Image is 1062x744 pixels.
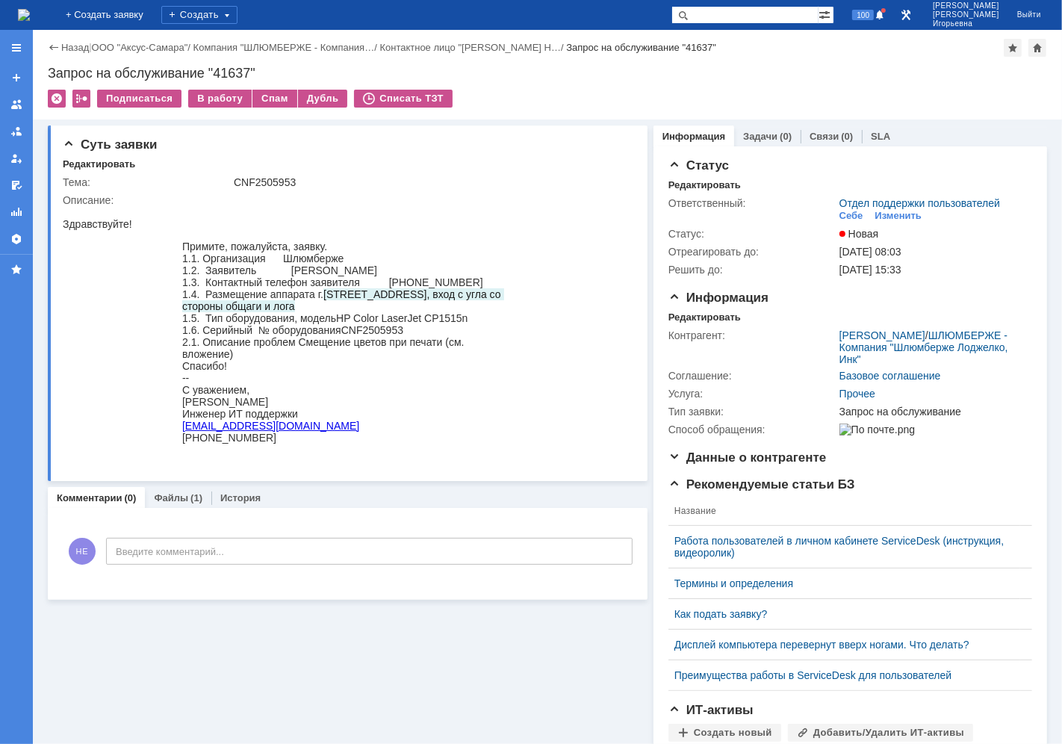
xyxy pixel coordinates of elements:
[810,131,839,142] a: Связи
[780,131,792,142] div: (0)
[4,200,28,224] a: Отчеты
[668,329,836,341] div: Контрагент:
[897,6,915,24] a: Перейти в интерфейс администратора
[119,106,440,118] div: 1.5. Тип оборудования, модель
[92,42,188,53] a: ООО "Аксус-Самара"
[668,703,754,717] span: ИТ-активы
[119,70,440,82] div: 1.3. Контактный телефон заявителя [PHONE_NUMBER]
[119,130,440,154] div: 2.1. Описание проблем Смещение цветов при печати (см. вложение)
[69,538,96,565] span: НЕ
[674,639,1014,651] a: Дисплей компьютера перевернут вверх ногами. Что делать?
[193,42,375,53] a: Компания "ШЛЮМБЕРЖЕ - Компания…
[662,131,725,142] a: Информация
[871,131,890,142] a: SLA
[674,577,1014,589] a: Термины и определения
[1004,39,1022,57] div: Добавить в избранное
[839,210,863,222] div: Себе
[668,291,768,305] span: Информация
[119,46,440,58] div: 1.1. Организация Шлюмберже
[125,492,137,503] div: (0)
[220,492,261,503] a: История
[743,131,777,142] a: Задачи
[875,210,922,222] div: Изменить
[674,608,1014,620] a: Как подать заявку?
[839,388,875,400] a: Прочее
[933,19,999,28] span: Игорьевна
[18,9,30,21] img: logo
[119,118,440,130] div: 1.6. Серийный № оборудования
[4,93,28,117] a: Заявки на командах
[18,9,30,21] a: Перейти на домашнюю страницу
[668,388,836,400] div: Услуга:
[839,197,1000,209] a: Отдел поддержки пользователей
[4,227,28,251] a: Настройки
[668,197,836,209] div: Ответственный:
[668,477,855,492] span: Рекомендуемые статьи БЗ
[668,246,836,258] div: Отреагировать до:
[63,176,231,188] div: Тема:
[154,492,188,503] a: Файлы
[48,66,1047,81] div: Запрос на обслуживание "41637"
[279,118,341,130] span: CNF2505953
[119,202,440,214] div: Инженер ИТ поддержки
[839,370,941,382] a: Базовое соглашение
[119,214,296,226] a: [EMAIL_ADDRESS][DOMAIN_NAME]
[190,492,202,503] div: (1)
[379,42,561,53] a: Контактное лицо "[PERSON_NAME] Н…
[161,6,237,24] div: Создать
[119,82,441,106] span: [STREET_ADDRESS], вход с угла со стороны общаги и лога
[674,535,1014,559] a: Работа пользователей в личном кабинете ServiceDesk (инструкция, видеоролик)
[668,370,836,382] div: Соглашение:
[4,120,28,143] a: Заявки в моей ответственности
[668,311,741,323] div: Редактировать
[839,424,915,435] img: По почте.png
[839,228,879,240] span: Новая
[4,173,28,197] a: Мои согласования
[839,329,1025,365] div: /
[57,492,122,503] a: Комментарии
[668,450,827,465] span: Данные о контрагенте
[119,166,440,178] div: --
[89,41,91,52] div: |
[839,246,901,258] span: [DATE] 08:03
[119,226,440,238] div: [PHONE_NUMBER]
[119,154,440,166] div: Спасибо!
[63,137,157,152] span: Суть заявки
[4,66,28,90] a: Создать заявку
[273,106,405,118] span: HP Color LaserJet CP1515n
[674,669,1014,681] a: Преимущества работы в ServiceDesk для пользователей
[839,264,901,276] span: [DATE] 15:33
[668,179,741,191] div: Редактировать
[668,228,836,240] div: Статус:
[852,10,874,20] span: 100
[48,90,66,108] div: Удалить
[839,406,1025,418] div: Запрос на обслуживание
[668,497,1020,526] th: Название
[841,131,853,142] div: (0)
[933,10,999,19] span: [PERSON_NAME]
[119,178,440,190] div: С уважением,
[566,42,716,53] div: Запрос на обслуживание "41637"
[92,42,193,53] div: /
[119,82,440,106] div: 1.4. Размещение аппарата г.
[119,34,440,46] div: Примите, пожалуйста, заявку.
[4,146,28,170] a: Мои заявки
[668,264,836,276] div: Решить до:
[379,42,566,53] div: /
[63,194,630,206] div: Описание:
[234,176,627,188] div: CNF2505953
[839,329,925,341] a: [PERSON_NAME]
[61,42,89,53] a: Назад
[668,424,836,435] div: Способ обращения:
[119,190,440,202] div: [PERSON_NAME]
[839,329,1008,365] a: ШЛЮМБЕРЖЕ - Компания "Шлюмберже Лоджелко, Инк"
[668,158,729,173] span: Статус
[72,90,90,108] div: Работа с массовостью
[933,1,999,10] span: [PERSON_NAME]
[63,158,135,170] div: Редактировать
[193,42,380,53] div: /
